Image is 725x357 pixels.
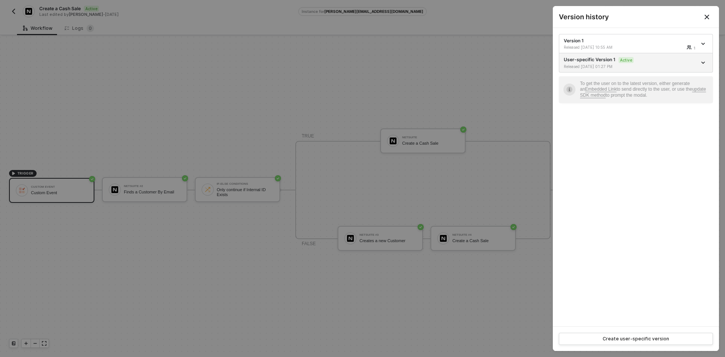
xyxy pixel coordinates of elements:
a: update SDK method [580,87,706,98]
span: icon-arrow-down [701,61,706,65]
div: Released [DATE] 10:55 AM [564,45,631,50]
div: Released [DATE] 01:27 PM [564,64,631,69]
a: Embedded Link [585,87,616,92]
div: Version 1 [564,37,697,50]
div: Version history [559,12,713,22]
button: Close [695,6,719,28]
sup: Active [619,57,634,63]
button: Create user-specific version [559,333,713,345]
div: Create user-specific version [603,336,669,342]
span: icon-users [687,45,692,49]
div: User-specific Version 1 [564,56,697,69]
div: To get the user on to the latest version, either generate an to send directly to the user, or use... [580,81,708,99]
span: icon-arrow-down [701,42,706,46]
div: 1 [694,45,695,51]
